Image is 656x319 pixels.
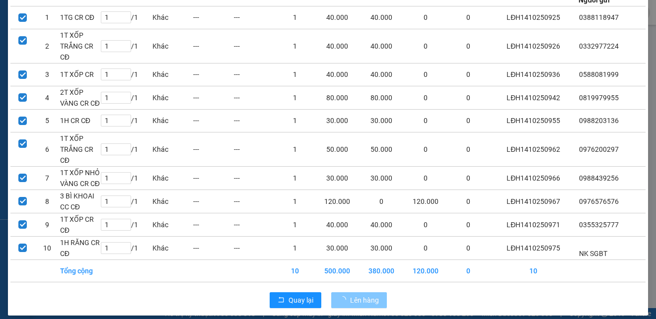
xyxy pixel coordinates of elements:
td: LĐH1410250967 [489,190,579,213]
td: 0 [447,166,488,190]
td: 40.000 [360,29,404,63]
td: 1T XỐP TRẮNG CR CĐ [60,132,100,166]
button: rollbackQuay lại [270,292,321,308]
td: --- [193,132,233,166]
td: --- [233,132,274,166]
td: --- [233,109,274,132]
td: 0 [404,109,448,132]
td: Khác [152,109,193,132]
td: 1 [35,6,59,29]
td: 30.000 [360,166,404,190]
td: 120.000 [404,259,448,282]
td: 0 [404,166,448,190]
td: 10 [489,259,579,282]
td: 1T XỐP TRẮNG CR CĐ [60,29,100,63]
td: 4 [35,86,59,109]
td: 0 [447,132,488,166]
td: 1T XỐP CR CĐ [60,213,100,236]
span: Lên hàng [350,295,379,306]
td: Khác [152,236,193,259]
button: Lên hàng [331,292,387,308]
td: LĐH1410250971 [489,213,579,236]
span: rollback [278,296,285,304]
td: 0 [404,132,448,166]
td: 0 [447,190,488,213]
td: / 1 [100,132,152,166]
td: 80.000 [360,86,404,109]
td: Khác [152,190,193,213]
td: 1 [275,29,315,63]
td: LĐH1410250925 [489,6,579,29]
td: Khác [152,86,193,109]
td: 1 [275,132,315,166]
td: LĐH1410250942 [489,86,579,109]
td: 40.000 [315,63,360,86]
td: 40.000 [360,213,404,236]
td: 40.000 [315,6,360,29]
td: 0 [447,86,488,109]
td: Tổng cộng [60,259,100,282]
td: Khác [152,132,193,166]
td: 7 [35,166,59,190]
td: 0 [447,63,488,86]
td: 5 [35,109,59,132]
td: 10 [35,236,59,259]
td: 1 [275,190,315,213]
td: 9 [35,213,59,236]
td: --- [233,6,274,29]
td: 2T XỐP VÀNG CR CĐ [60,86,100,109]
td: 30.000 [360,109,404,132]
td: / 1 [100,29,152,63]
span: 0332977224 [579,42,619,50]
td: 3 BÌ KHOAI CC CĐ [60,190,100,213]
td: 30.000 [315,166,360,190]
td: 380.000 [360,259,404,282]
span: 0355325777 [579,221,619,229]
td: --- [233,236,274,259]
td: 0 [404,236,448,259]
td: 1 [275,86,315,109]
span: Quay lại [289,295,313,306]
td: Khác [152,6,193,29]
td: 0 [360,190,404,213]
td: LĐH1410250936 [489,63,579,86]
td: --- [233,63,274,86]
td: --- [193,63,233,86]
td: --- [233,86,274,109]
td: 1H RĂNG CR CĐ [60,236,100,259]
td: 10 [275,259,315,282]
td: --- [193,6,233,29]
td: 0 [404,63,448,86]
span: NK SGBT [579,250,607,257]
td: 80.000 [315,86,360,109]
td: --- [233,213,274,236]
td: 1T XỐP NHỎ VÀNG CR CĐ [60,166,100,190]
td: 3 [35,63,59,86]
span: 0988203136 [579,117,619,125]
td: Khác [152,29,193,63]
td: / 1 [100,109,152,132]
td: 120.000 [315,190,360,213]
td: 50.000 [315,132,360,166]
td: --- [193,236,233,259]
td: 1H CR CĐ [60,109,100,132]
td: 8 [35,190,59,213]
td: 1T XỐP CR [60,63,100,86]
td: --- [193,86,233,109]
td: 30.000 [360,236,404,259]
td: --- [193,190,233,213]
td: 1 [275,236,315,259]
td: LĐH1410250975 [489,236,579,259]
td: 30.000 [315,109,360,132]
span: 0819979955 [579,94,619,102]
span: 0588081999 [579,70,619,78]
td: --- [233,190,274,213]
td: 0 [404,213,448,236]
td: --- [233,29,274,63]
td: 6 [35,132,59,166]
td: LĐH1410250955 [489,109,579,132]
td: --- [193,109,233,132]
span: 0976200297 [579,145,619,153]
td: LĐH1410250962 [489,132,579,166]
td: / 1 [100,213,152,236]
